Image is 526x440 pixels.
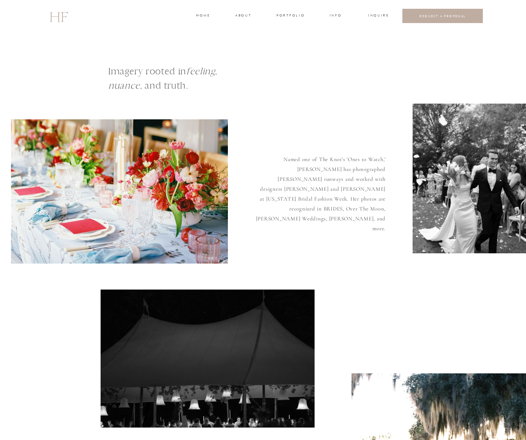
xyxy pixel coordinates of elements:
[235,13,251,19] a: about
[108,64,306,108] h1: Imagery rooted in , , and truth.
[277,13,304,19] a: portfolio
[108,80,140,91] i: nuance
[196,13,210,19] a: home
[368,13,388,19] a: INQUIRE
[329,13,342,19] a: INFO
[49,5,68,27] a: HF
[186,66,215,77] i: feeling
[408,14,477,18] a: REQUEST A PROPOSAL
[67,37,460,60] p: [PERSON_NAME] is a Destination Fine Art Film Wedding Photographer based in the Southeast, serving...
[255,154,386,230] p: Named one of The Knot's 'Ones to Watch,' [PERSON_NAME] has photographed [PERSON_NAME] runways and...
